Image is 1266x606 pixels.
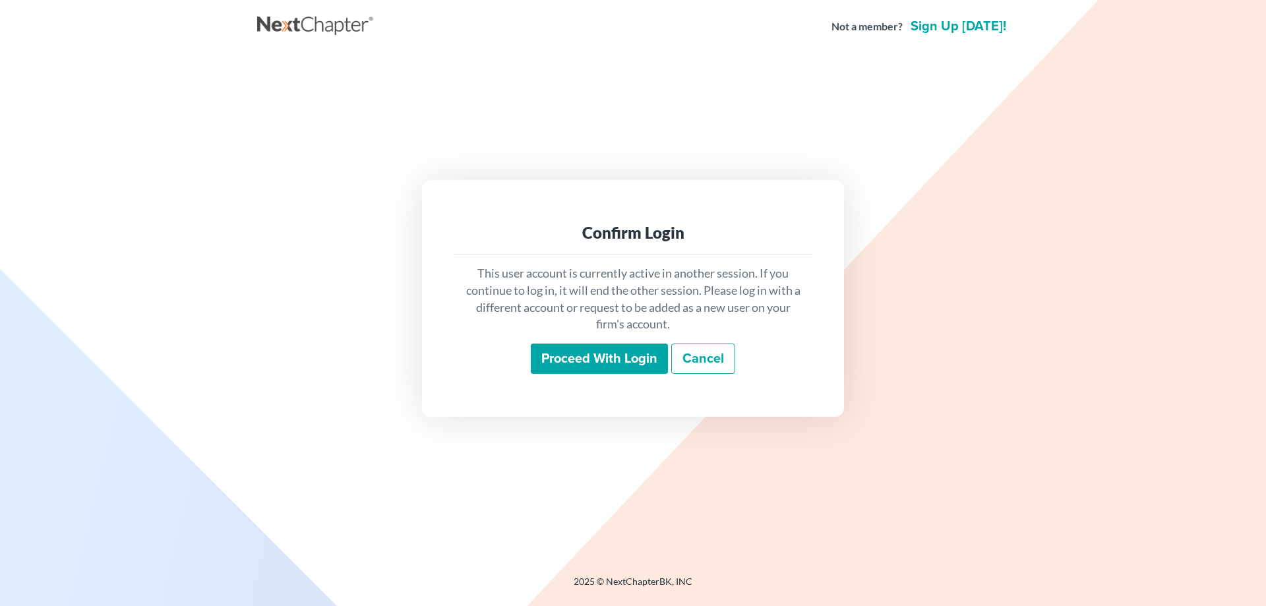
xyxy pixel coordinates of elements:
[831,19,903,34] strong: Not a member?
[908,20,1009,33] a: Sign up [DATE]!
[464,265,802,333] p: This user account is currently active in another session. If you continue to log in, it will end ...
[531,344,668,374] input: Proceed with login
[464,222,802,243] div: Confirm Login
[671,344,735,374] a: Cancel
[257,575,1009,599] div: 2025 © NextChapterBK, INC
